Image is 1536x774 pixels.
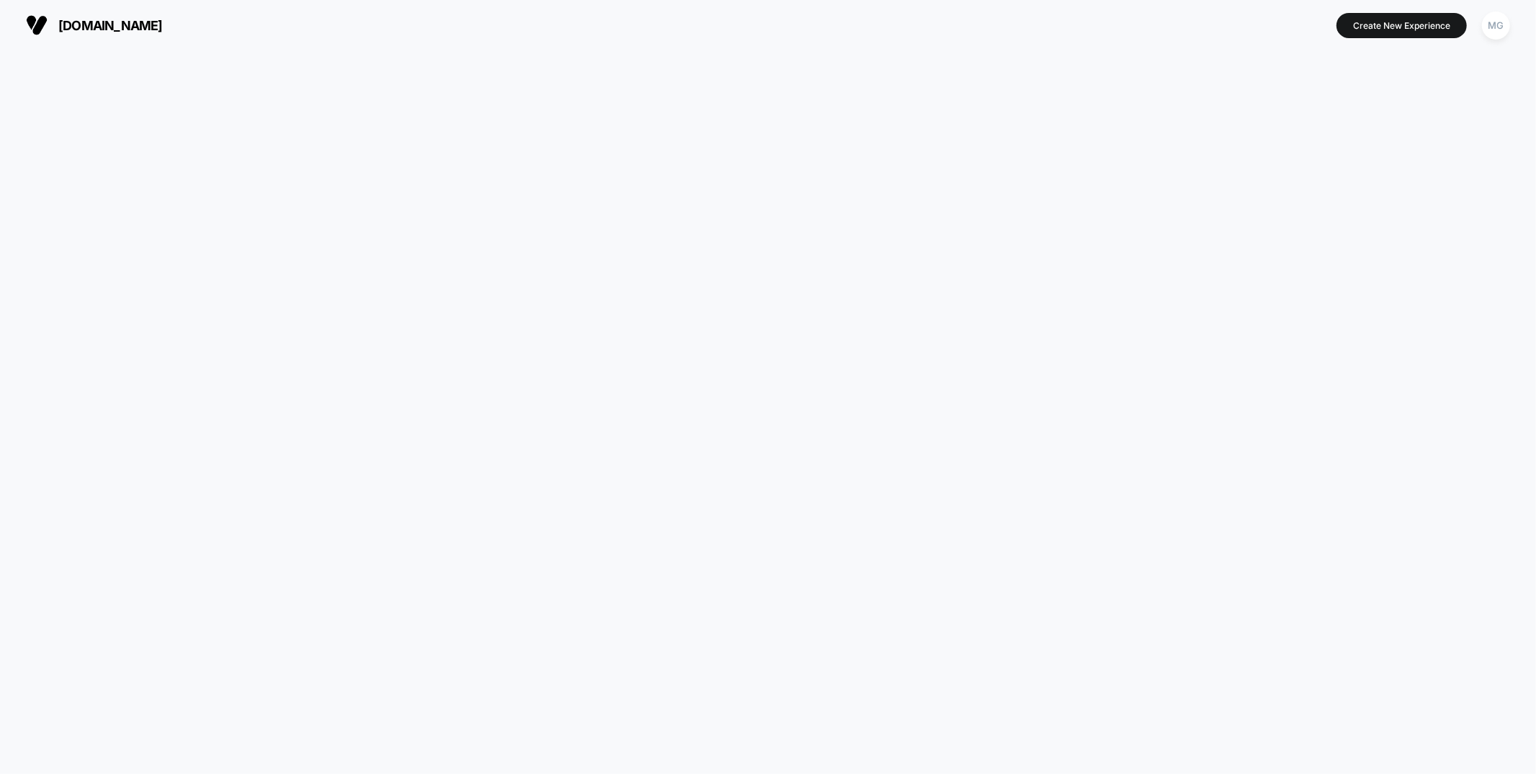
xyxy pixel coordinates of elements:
button: MG [1478,11,1514,40]
div: MG [1482,12,1510,40]
img: Visually logo [26,14,48,36]
span: [DOMAIN_NAME] [58,18,163,33]
button: Create New Experience [1337,13,1467,38]
button: [DOMAIN_NAME] [22,14,167,37]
